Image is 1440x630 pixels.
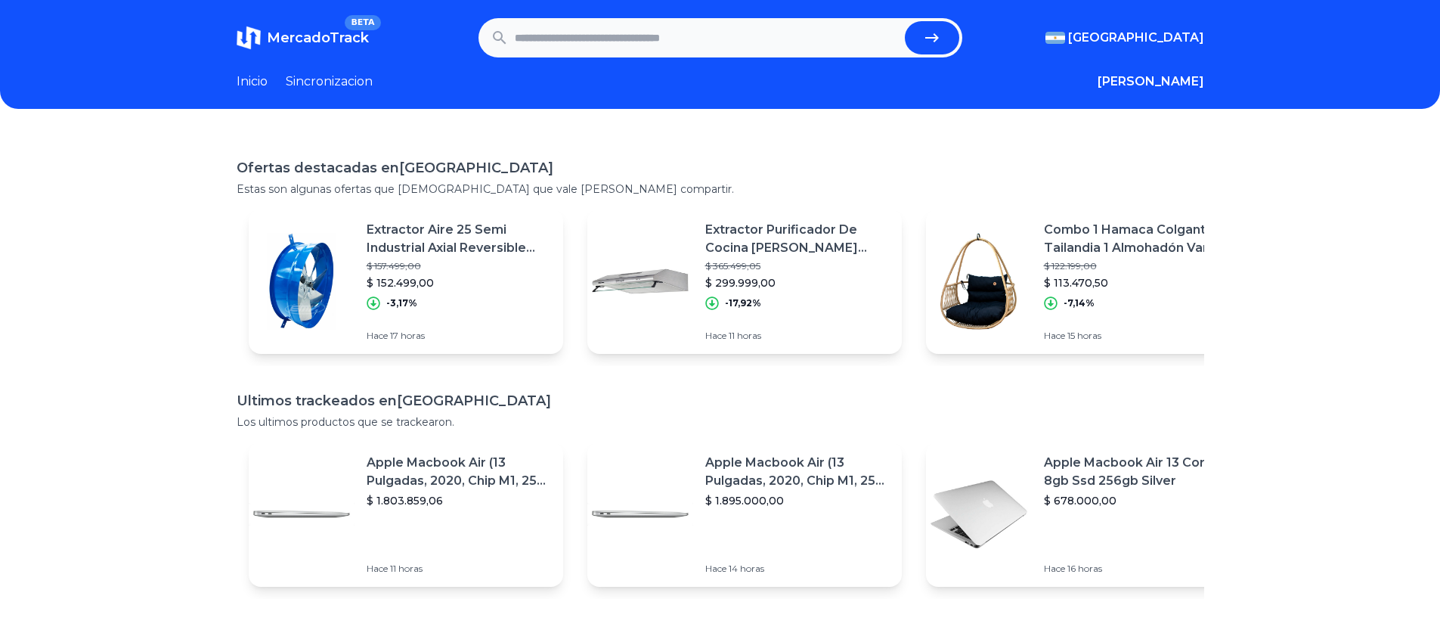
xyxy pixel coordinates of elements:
[926,442,1240,587] a: Featured imageApple Macbook Air 13 Core I5 8gb Ssd 256gb Silver$ 678.000,00Hace 16 horas
[237,73,268,91] a: Inicio
[249,209,563,354] a: Featured imageExtractor Aire 25 Semi Industrial Axial Reversible Axc25m14$ 157.499,00$ 152.499,00...
[267,29,369,46] span: MercadoTrack
[1064,297,1095,309] p: -7,14%
[1045,29,1204,47] button: [GEOGRAPHIC_DATA]
[367,454,551,490] p: Apple Macbook Air (13 Pulgadas, 2020, Chip M1, 256 Gb De Ssd, 8 Gb De Ram) - Plata
[1098,73,1204,91] button: [PERSON_NAME]
[386,297,417,309] p: -3,17%
[345,15,380,30] span: BETA
[237,414,1204,430] p: Los ultimos productos que se trackearon.
[237,182,1204,197] p: Estas son algunas ofertas que [DEMOGRAPHIC_DATA] que vale [PERSON_NAME] compartir.
[237,26,261,50] img: MercadoTrack
[587,228,693,334] img: Featured image
[705,275,890,290] p: $ 299.999,00
[1044,454,1228,490] p: Apple Macbook Air 13 Core I5 8gb Ssd 256gb Silver
[705,330,890,342] p: Hace 11 horas
[1044,330,1228,342] p: Hace 15 horas
[249,461,355,567] img: Featured image
[1068,29,1204,47] span: [GEOGRAPHIC_DATA]
[1045,32,1065,44] img: Argentina
[926,209,1240,354] a: Featured imageCombo 1 Hamaca Colgante Tailandia 1 Almohadón Varios Colores$ 122.199,00$ 113.470,5...
[1044,260,1228,272] p: $ 122.199,00
[237,390,1204,411] h1: Ultimos trackeados en [GEOGRAPHIC_DATA]
[587,442,902,587] a: Featured imageApple Macbook Air (13 Pulgadas, 2020, Chip M1, 256 Gb De Ssd, 8 Gb De Ram) - Plata$...
[1044,493,1228,508] p: $ 678.000,00
[1044,275,1228,290] p: $ 113.470,50
[587,209,902,354] a: Featured imageExtractor Purificador De Cocina [PERSON_NAME] Purify Plus Kp992 Color Plateado$ 365...
[705,454,890,490] p: Apple Macbook Air (13 Pulgadas, 2020, Chip M1, 256 Gb De Ssd, 8 Gb De Ram) - Plata
[705,563,890,575] p: Hace 14 horas
[367,221,551,257] p: Extractor Aire 25 Semi Industrial Axial Reversible Axc25m14
[249,442,563,587] a: Featured imageApple Macbook Air (13 Pulgadas, 2020, Chip M1, 256 Gb De Ssd, 8 Gb De Ram) - Plata$...
[705,221,890,257] p: Extractor Purificador De Cocina [PERSON_NAME] Purify Plus Kp992 Color Plateado
[587,461,693,567] img: Featured image
[367,330,551,342] p: Hace 17 horas
[367,275,551,290] p: $ 152.499,00
[1044,563,1228,575] p: Hace 16 horas
[926,228,1032,334] img: Featured image
[705,493,890,508] p: $ 1.895.000,00
[237,26,369,50] a: MercadoTrackBETA
[725,297,761,309] p: -17,92%
[705,260,890,272] p: $ 365.499,05
[237,157,1204,178] h1: Ofertas destacadas en [GEOGRAPHIC_DATA]
[926,461,1032,567] img: Featured image
[249,228,355,334] img: Featured image
[1044,221,1228,257] p: Combo 1 Hamaca Colgante Tailandia 1 Almohadón Varios Colores
[286,73,373,91] a: Sincronizacion
[367,260,551,272] p: $ 157.499,00
[367,493,551,508] p: $ 1.803.859,06
[367,563,551,575] p: Hace 11 horas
